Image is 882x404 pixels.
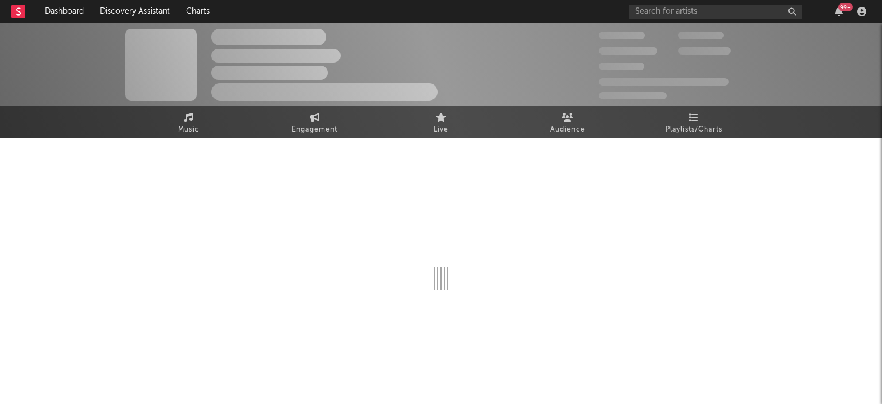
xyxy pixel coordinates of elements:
[599,63,644,70] span: 100 000
[629,5,802,19] input: Search for artists
[434,123,448,137] span: Live
[838,3,853,11] div: 99 +
[292,123,338,137] span: Engagement
[599,47,657,55] span: 50 000 000
[666,123,722,137] span: Playlists/Charts
[678,47,731,55] span: 1 000 000
[599,92,667,99] span: Jump Score: 85.0
[125,106,252,138] a: Music
[252,106,378,138] a: Engagement
[378,106,504,138] a: Live
[599,32,645,39] span: 300 000
[599,78,729,86] span: 50 000 000 Monthly Listeners
[550,123,585,137] span: Audience
[630,106,757,138] a: Playlists/Charts
[504,106,630,138] a: Audience
[678,32,724,39] span: 100 000
[178,123,199,137] span: Music
[835,7,843,16] button: 99+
